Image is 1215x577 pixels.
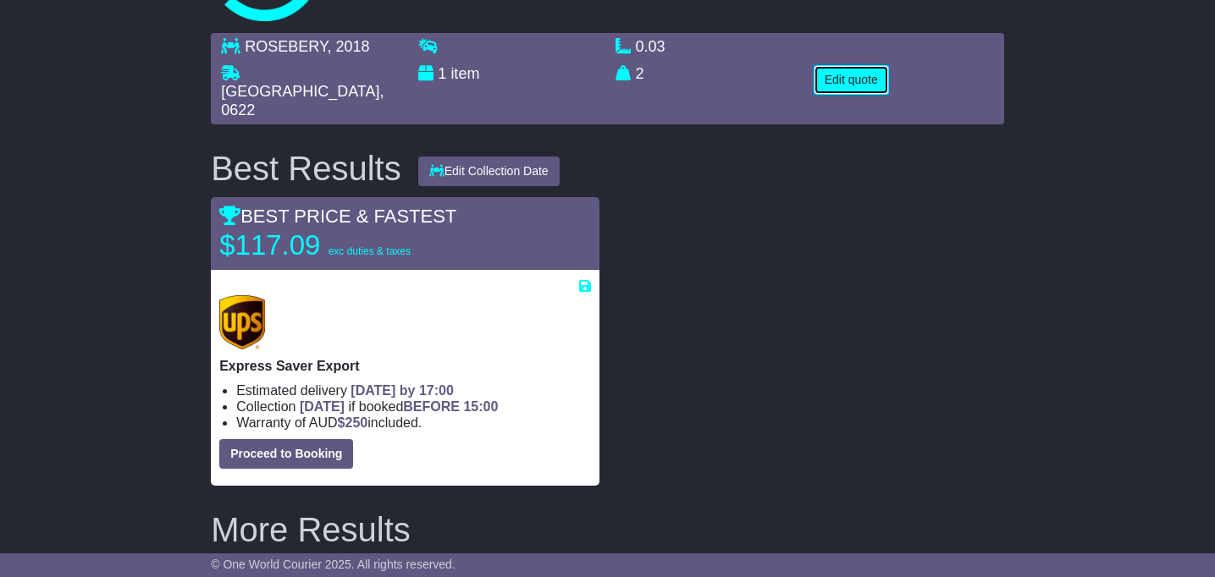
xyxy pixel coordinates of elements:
span: if booked [300,399,498,414]
li: Collection [236,398,590,415]
button: Proceed to Booking [219,439,353,469]
span: BEST PRICE & FASTEST [219,206,456,227]
span: ROSEBERY [245,38,327,55]
li: Warranty of AUD included. [236,415,590,431]
span: 2 [636,65,644,82]
span: BEFORE [403,399,460,414]
h2: More Results [211,511,1004,548]
span: $ [338,415,368,430]
span: 250 [345,415,368,430]
span: , 0622 [221,83,384,118]
button: Edit Collection Date [418,157,560,186]
span: [DATE] by 17:00 [351,383,454,398]
span: item [450,65,479,82]
span: [DATE] [300,399,345,414]
span: 0.03 [636,38,665,55]
span: [GEOGRAPHIC_DATA] [221,83,379,100]
img: UPS (new): Express Saver Export [219,295,265,349]
span: 15:00 [463,399,498,414]
span: exc duties & taxes [329,245,411,257]
p: $117.09 [219,228,431,262]
p: Express Saver Export [219,358,590,374]
span: , 2018 [328,38,370,55]
span: © One World Courier 2025. All rights reserved. [211,558,456,571]
li: Estimated delivery [236,382,590,398]
button: Edit quote [814,65,889,95]
div: Best Results [202,150,410,187]
span: 1 [438,65,446,82]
